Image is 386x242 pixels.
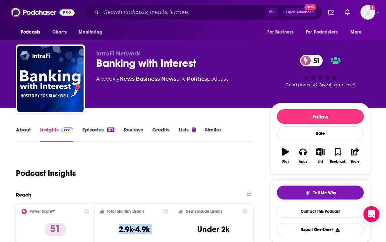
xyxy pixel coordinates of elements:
span: Logged in as charlottestone [360,5,375,20]
button: open menu [74,26,111,39]
button: List [312,144,329,168]
p: 51 [45,223,66,236]
a: Similar [205,126,221,142]
span: More [351,28,362,37]
div: A weekly podcast [96,75,228,83]
button: Export One-Sheet [277,223,364,236]
span: 51 [307,55,323,66]
span: IntraFi Network [96,50,140,57]
span: Monitoring [79,28,102,37]
span: For Business [267,28,293,37]
img: tell me why sparkle [305,190,310,196]
img: Podchaser - Follow, Share and Rate Podcasts [11,6,75,19]
span: ⌘ K [266,8,278,17]
div: 51Good podcast? Give it some love! [271,50,370,92]
h3: Under 2k [197,224,229,234]
a: Episodes217 [82,126,114,142]
button: open menu [346,26,370,39]
button: Bookmark [329,144,346,168]
div: Search podcasts, credits, & more... [83,5,322,20]
input: Search podcasts, credits, & more... [101,7,266,18]
img: User Profile [360,5,375,20]
a: Lists1 [179,126,195,142]
button: open menu [301,26,347,39]
a: 51 [300,55,323,66]
a: Show notifications dropdown [326,7,337,18]
span: New [304,4,316,10]
a: Charts [48,26,71,39]
svg: Email not verified [370,5,375,10]
h2: New Episode Listens [186,209,222,214]
div: Share [351,160,359,164]
h3: 2.9k-4.9k [119,224,150,234]
h2: Power Score™ [30,209,55,214]
button: Apps [294,144,311,168]
button: open menu [263,26,302,39]
h2: Reach [16,192,31,198]
div: 217 [107,127,114,132]
span: and [176,76,187,82]
a: Contact This Podcast [277,205,364,218]
a: Politics [187,76,207,82]
div: 1 [192,127,195,132]
span: Podcasts [21,28,40,37]
h2: Total Monthly Listens [107,209,144,214]
span: Good podcast? Give it some love! [286,82,355,87]
button: tell me why sparkleTell Me Why [277,186,364,200]
a: Credits [152,126,169,142]
button: Show profile menu [360,5,375,20]
span: Charts [52,28,67,37]
a: About [16,126,31,142]
a: Business News [136,76,176,82]
a: Reviews [124,126,143,142]
a: InsightsPodchaser Pro [40,126,73,142]
button: Play [277,144,294,168]
div: Bookmark [330,160,346,164]
span: Open Advanced [286,11,314,14]
button: Follow [277,109,364,124]
h1: Podcast Insights [16,168,76,178]
img: Podchaser Pro [61,127,73,133]
span: Tell Me Why [313,190,336,196]
span: , [135,76,136,82]
a: News [119,76,135,82]
a: Show notifications dropdown [342,7,353,18]
div: Open Intercom Messenger [363,206,379,222]
button: Open AdvancedNew [283,8,317,16]
button: open menu [16,26,49,39]
div: List [318,160,323,164]
div: Apps [299,160,307,164]
div: Rate [277,126,364,140]
img: Banking with Interest [17,46,84,112]
div: Play [282,160,289,164]
button: Share [347,144,364,168]
span: For Podcasters [306,28,338,37]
